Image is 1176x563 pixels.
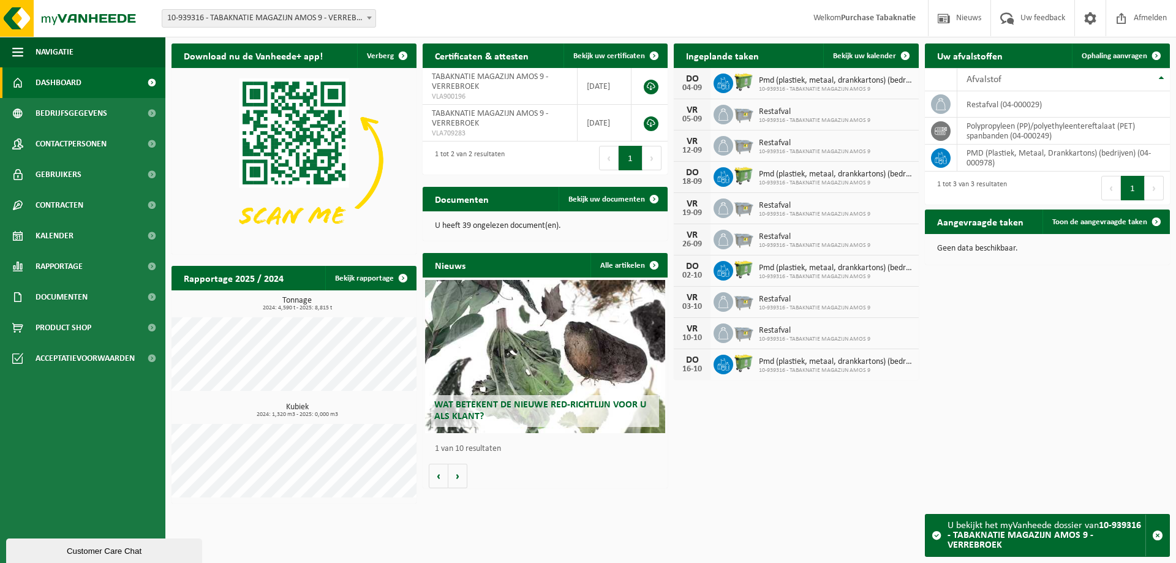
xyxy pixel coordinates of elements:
div: DO [680,74,704,84]
span: 10-939316 - TABAKNATIE MAGAZIJN AMOS 9 [759,273,913,281]
div: VR [680,230,704,240]
span: 10-939316 - TABAKNATIE MAGAZIJN AMOS 9 [759,148,870,156]
a: Bekijk uw certificaten [563,43,666,68]
div: 26-09 [680,240,704,249]
button: Previous [1101,176,1121,200]
span: Wat betekent de nieuwe RED-richtlijn voor u als klant? [434,400,646,421]
span: Pmd (plastiek, metaal, drankkartons) (bedrijven) [759,76,913,86]
h3: Tonnage [178,297,417,311]
span: 10-939316 - TABAKNATIE MAGAZIJN AMOS 9 - VERREBROEK [162,10,375,27]
span: 10-939316 - TABAKNATIE MAGAZIJN AMOS 9 [759,367,913,374]
button: Vorige [429,464,448,488]
span: Product Shop [36,312,91,343]
div: 1 tot 2 van 2 resultaten [429,145,505,172]
div: 12-09 [680,146,704,155]
h2: Rapportage 2025 / 2024 [171,266,296,290]
div: DO [680,262,704,271]
div: VR [680,105,704,115]
td: restafval (04-000029) [957,91,1170,118]
span: Toon de aangevraagde taken [1052,218,1147,226]
span: Restafval [759,232,870,242]
span: Verberg [367,52,394,60]
img: WB-2500-GAL-GY-01 [733,134,754,155]
button: Next [1145,176,1164,200]
a: Bekijk rapportage [325,266,415,290]
div: DO [680,168,704,178]
div: VR [680,293,704,303]
span: Bekijk uw kalender [833,52,896,60]
span: 2024: 4,590 t - 2025: 8,815 t [178,305,417,311]
span: Bekijk uw certificaten [573,52,645,60]
span: Afvalstof [967,75,1001,85]
p: Geen data beschikbaar. [937,244,1158,253]
strong: Purchase Tabaknatie [841,13,916,23]
span: Rapportage [36,251,83,282]
span: VLA709283 [432,129,568,138]
span: Restafval [759,295,870,304]
h2: Certificaten & attesten [423,43,541,67]
a: Bekijk uw documenten [559,187,666,211]
img: WB-0660-HPE-GN-50 [733,353,754,374]
strong: 10-939316 - TABAKNATIE MAGAZIJN AMOS 9 - VERREBROEK [948,521,1141,550]
span: Documenten [36,282,88,312]
td: [DATE] [578,105,631,142]
h3: Kubiek [178,403,417,418]
img: WB-2500-GAL-GY-01 [733,103,754,124]
span: Restafval [759,138,870,148]
span: TABAKNATIE MAGAZIJN AMOS 9 - VERREBROEK [432,109,548,128]
span: TABAKNATIE MAGAZIJN AMOS 9 - VERREBROEK [432,72,548,91]
img: Download de VHEPlus App [171,68,417,252]
button: Next [643,146,661,170]
span: Pmd (plastiek, metaal, drankkartons) (bedrijven) [759,357,913,367]
span: Restafval [759,326,870,336]
span: Contactpersonen [36,129,107,159]
span: Bedrijfsgegevens [36,98,107,129]
a: Toon de aangevraagde taken [1042,210,1169,234]
div: 05-09 [680,115,704,124]
span: Bekijk uw documenten [568,195,645,203]
span: 2024: 1,320 m3 - 2025: 0,000 m3 [178,412,417,418]
span: 10-939316 - TABAKNATIE MAGAZIJN AMOS 9 [759,86,913,93]
a: Wat betekent de nieuwe RED-richtlijn voor u als klant? [425,280,665,433]
button: Volgende [448,464,467,488]
td: PMD (Plastiek, Metaal, Drankkartons) (bedrijven) (04-000978) [957,145,1170,172]
span: Gebruikers [36,159,81,190]
span: Pmd (plastiek, metaal, drankkartons) (bedrijven) [759,263,913,273]
div: 18-09 [680,178,704,186]
img: WB-0660-HPE-GN-50 [733,259,754,280]
button: 1 [619,146,643,170]
td: [DATE] [578,68,631,105]
span: Restafval [759,201,870,211]
div: 04-09 [680,84,704,93]
button: Verberg [357,43,415,68]
div: 1 tot 3 van 3 resultaten [931,175,1007,202]
div: DO [680,355,704,365]
iframe: chat widget [6,536,205,563]
span: Kalender [36,221,73,251]
span: 10-939316 - TABAKNATIE MAGAZIJN AMOS 9 [759,304,870,312]
h2: Aangevraagde taken [925,210,1036,233]
button: Previous [599,146,619,170]
span: 10-939316 - TABAKNATIE MAGAZIJN AMOS 9 [759,117,870,124]
div: 03-10 [680,303,704,311]
span: Contracten [36,190,83,221]
p: U heeft 39 ongelezen document(en). [435,222,655,230]
span: 10-939316 - TABAKNATIE MAGAZIJN AMOS 9 [759,179,913,187]
div: VR [680,199,704,209]
div: 16-10 [680,365,704,374]
img: WB-2500-GAL-GY-01 [733,290,754,311]
img: WB-2500-GAL-GY-01 [733,322,754,342]
div: U bekijkt het myVanheede dossier van [948,515,1145,556]
span: Ophaling aanvragen [1082,52,1147,60]
img: WB-0660-HPE-GN-50 [733,165,754,186]
span: Acceptatievoorwaarden [36,343,135,374]
h2: Nieuws [423,253,478,277]
td: polypropyleen (PP)/polyethyleentereftalaat (PET) spanbanden (04-000249) [957,118,1170,145]
div: 10-10 [680,334,704,342]
h2: Ingeplande taken [674,43,771,67]
span: 10-939316 - TABAKNATIE MAGAZIJN AMOS 9 [759,242,870,249]
span: VLA900196 [432,92,568,102]
div: VR [680,324,704,334]
div: 02-10 [680,271,704,280]
span: 10-939316 - TABAKNATIE MAGAZIJN AMOS 9 [759,336,870,343]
